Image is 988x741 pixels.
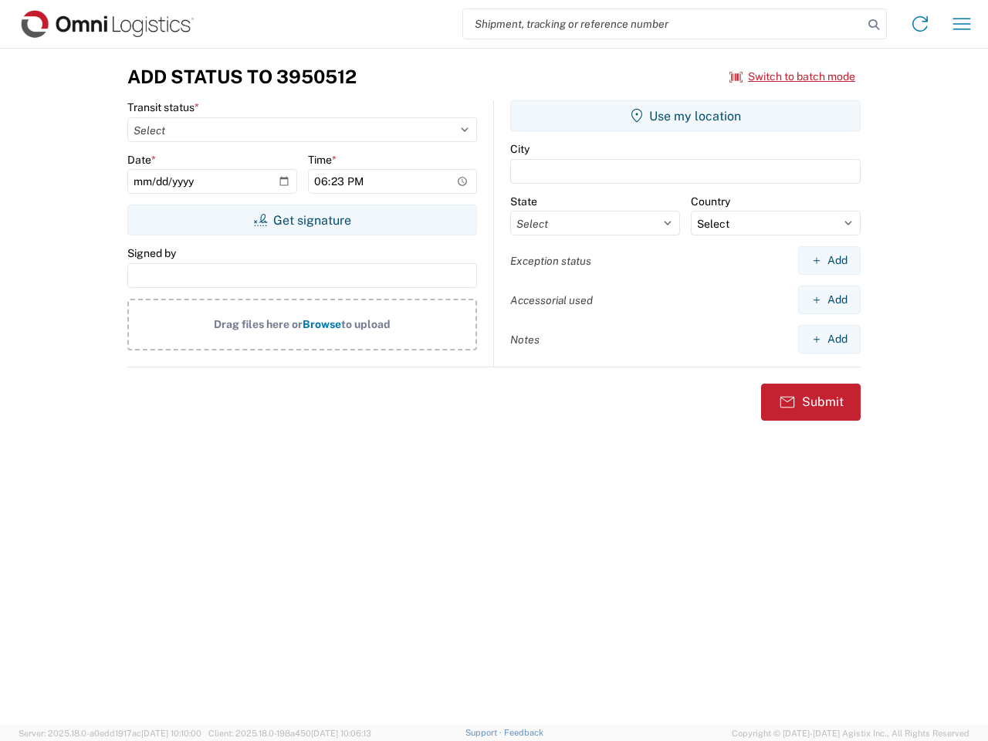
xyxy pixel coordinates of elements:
[141,729,201,738] span: [DATE] 10:10:00
[303,318,341,330] span: Browse
[311,729,371,738] span: [DATE] 10:06:13
[798,286,861,314] button: Add
[510,254,591,268] label: Exception status
[463,9,863,39] input: Shipment, tracking or reference number
[510,195,537,208] label: State
[798,325,861,354] button: Add
[798,246,861,275] button: Add
[19,729,201,738] span: Server: 2025.18.0-a0edd1917ac
[691,195,730,208] label: Country
[127,66,357,88] h3: Add Status to 3950512
[729,64,855,90] button: Switch to batch mode
[465,728,504,737] a: Support
[510,142,530,156] label: City
[127,205,477,235] button: Get signature
[214,318,303,330] span: Drag files here or
[510,293,593,307] label: Accessorial used
[504,728,543,737] a: Feedback
[127,246,176,260] label: Signed by
[127,153,156,167] label: Date
[510,100,861,131] button: Use my location
[308,153,337,167] label: Time
[510,333,540,347] label: Notes
[341,318,391,330] span: to upload
[208,729,371,738] span: Client: 2025.18.0-198a450
[761,384,861,421] button: Submit
[127,100,199,114] label: Transit status
[732,726,969,740] span: Copyright © [DATE]-[DATE] Agistix Inc., All Rights Reserved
